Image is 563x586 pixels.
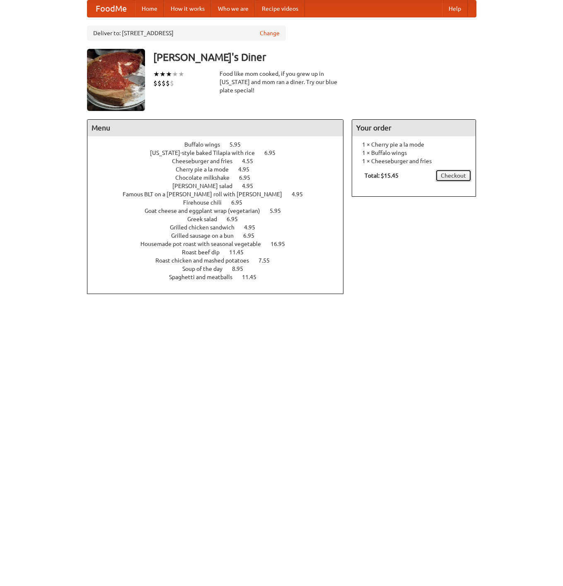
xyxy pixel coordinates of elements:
li: ★ [166,70,172,79]
span: Goat cheese and eggplant wrap (vegetarian) [145,207,268,214]
a: Cherry pie a la mode 4.95 [176,166,265,173]
a: Chocolate milkshake 6.95 [175,174,266,181]
a: How it works [164,0,211,17]
li: $ [157,79,162,88]
span: 5.95 [230,141,249,148]
a: Change [260,29,280,37]
span: Cherry pie a la mode [176,166,237,173]
a: Grilled chicken sandwich 4.95 [170,224,271,231]
a: Grilled sausage on a bun 6.95 [171,232,270,239]
h3: [PERSON_NAME]'s Diner [153,49,476,65]
span: Chocolate milkshake [175,174,238,181]
li: ★ [153,70,159,79]
a: Buffalo wings 5.95 [184,141,256,148]
img: angular.jpg [87,49,145,111]
span: 16.95 [271,241,293,247]
span: 8.95 [232,265,251,272]
a: Who we are [211,0,255,17]
a: Roast chicken and mashed potatoes 7.55 [155,257,285,264]
span: 4.95 [244,224,263,231]
span: 6.95 [231,199,251,206]
span: [US_STATE]-style baked Tilapia with rice [150,150,263,156]
a: FoodMe [87,0,135,17]
span: 4.95 [292,191,311,198]
span: Soup of the day [182,265,231,272]
span: 4.95 [242,183,261,189]
div: Deliver to: [STREET_ADDRESS] [87,26,286,41]
a: Famous BLT on a [PERSON_NAME] roll with [PERSON_NAME] 4.95 [123,191,318,198]
a: Checkout [435,169,471,182]
li: 1 × Cheeseburger and fries [356,157,471,165]
span: Cheeseburger and fries [172,158,241,164]
div: Food like mom cooked, if you grew up in [US_STATE] and mom ran a diner. Try our blue plate special! [220,70,344,94]
a: Firehouse chili 6.95 [183,199,258,206]
span: [PERSON_NAME] salad [172,183,241,189]
span: Roast chicken and mashed potatoes [155,257,257,264]
span: Firehouse chili [183,199,230,206]
span: 6.95 [239,174,259,181]
a: Roast beef dip 11.45 [182,249,259,256]
span: 6.95 [227,216,246,222]
span: Housemade pot roast with seasonal vegetable [140,241,269,247]
a: Soup of the day 8.95 [182,265,259,272]
a: Spaghetti and meatballs 11.45 [169,274,272,280]
span: 5.95 [270,207,289,214]
span: 7.55 [259,257,278,264]
span: 11.45 [229,249,252,256]
li: $ [162,79,166,88]
li: $ [170,79,174,88]
h4: Your order [352,120,476,136]
span: Buffalo wings [184,141,228,148]
span: Greek salad [187,216,225,222]
span: Spaghetti and meatballs [169,274,241,280]
li: $ [166,79,170,88]
span: 4.55 [242,158,261,164]
span: 4.95 [238,166,258,173]
a: Greek salad 6.95 [187,216,253,222]
a: [US_STATE]-style baked Tilapia with rice 6.95 [150,150,291,156]
span: Famous BLT on a [PERSON_NAME] roll with [PERSON_NAME] [123,191,290,198]
span: Roast beef dip [182,249,228,256]
span: 6.95 [264,150,284,156]
span: 6.95 [243,232,263,239]
a: Housemade pot roast with seasonal vegetable 16.95 [140,241,300,247]
li: ★ [159,70,166,79]
a: Recipe videos [255,0,305,17]
a: [PERSON_NAME] salad 4.95 [172,183,268,189]
span: Grilled sausage on a bun [171,232,242,239]
a: Cheeseburger and fries 4.55 [172,158,268,164]
a: Help [442,0,468,17]
li: $ [153,79,157,88]
li: ★ [172,70,178,79]
b: Total: $15.45 [365,172,399,179]
li: ★ [178,70,184,79]
a: Goat cheese and eggplant wrap (vegetarian) 5.95 [145,207,296,214]
span: Grilled chicken sandwich [170,224,243,231]
li: 1 × Cherry pie a la mode [356,140,471,149]
li: 1 × Buffalo wings [356,149,471,157]
a: Home [135,0,164,17]
span: 11.45 [242,274,265,280]
h4: Menu [87,120,343,136]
